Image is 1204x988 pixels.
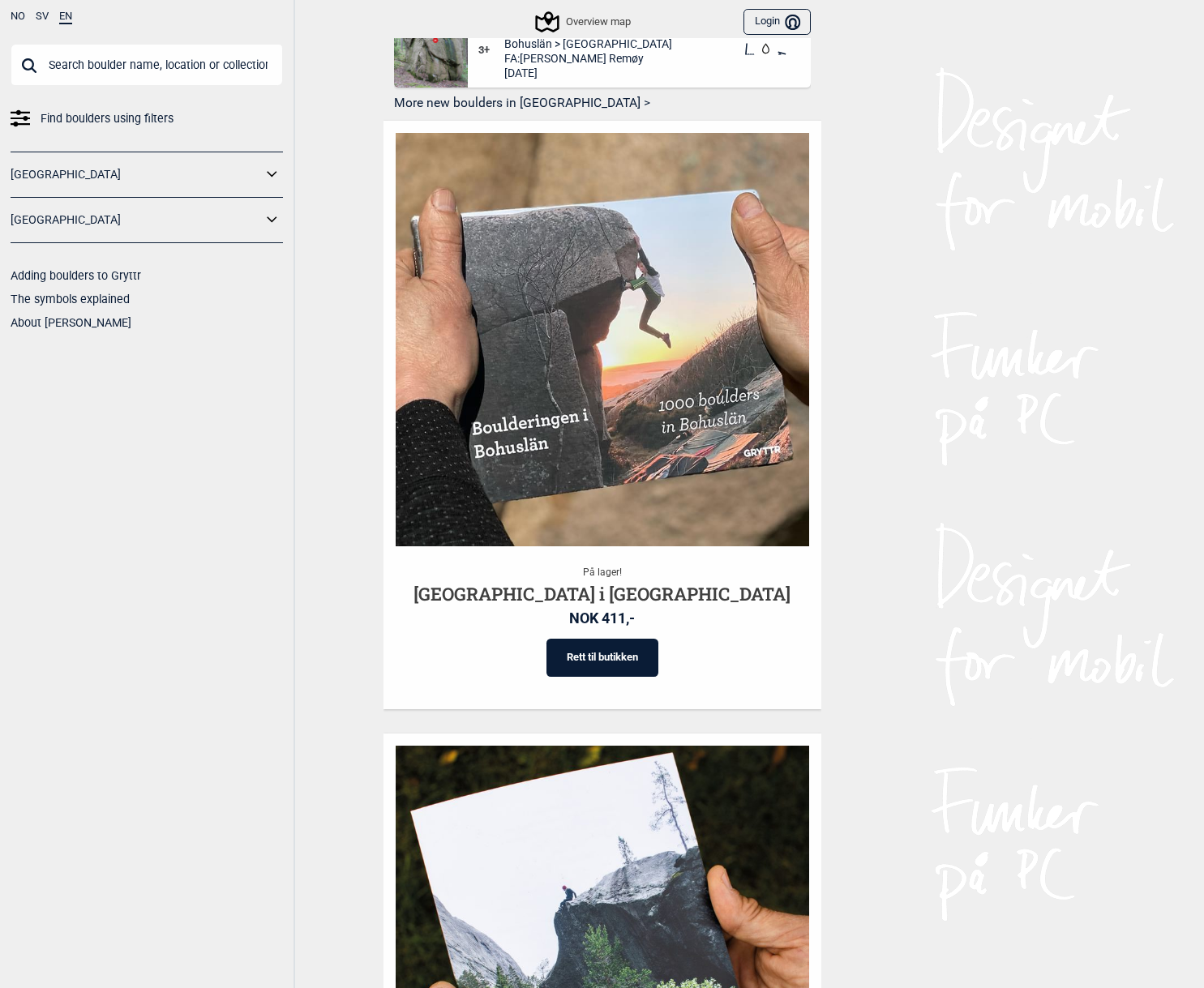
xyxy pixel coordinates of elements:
a: Adding boulders to Gryttr [11,269,141,282]
span: [DATE] [504,66,672,80]
img: Omslag bouldering i bohuslen kvadrat [396,133,809,546]
a: Find boulders using filters [11,107,283,130]
button: More new boulders in [GEOGRAPHIC_DATA] > [394,91,811,116]
span: 3+ [478,44,505,58]
button: EN [59,11,72,24]
a: About [PERSON_NAME] [11,316,131,329]
a: [GEOGRAPHIC_DATA] [11,208,262,232]
img: Fantacity [394,14,468,88]
p: NOK 411,- [396,606,809,631]
a: [GEOGRAPHIC_DATA] [11,163,262,186]
div: Fantacity3+FantacityBohuslän > [GEOGRAPHIC_DATA]FA:[PERSON_NAME] Remøy[DATE] [394,14,811,88]
span: Bohuslän > [GEOGRAPHIC_DATA] [504,36,672,51]
a: The symbols explained [11,293,130,306]
span: FA: [PERSON_NAME] Remøy [504,51,672,66]
button: NO [11,11,25,23]
span: Find boulders using filters [41,107,174,130]
input: Search boulder name, location or collection [11,44,283,86]
button: SV [36,11,49,23]
a: Rett til butikken [546,639,658,677]
h2: [GEOGRAPHIC_DATA] i [GEOGRAPHIC_DATA] [396,582,809,607]
button: Login [743,9,810,36]
div: Overview map [538,12,630,32]
p: På lager! [396,562,809,582]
